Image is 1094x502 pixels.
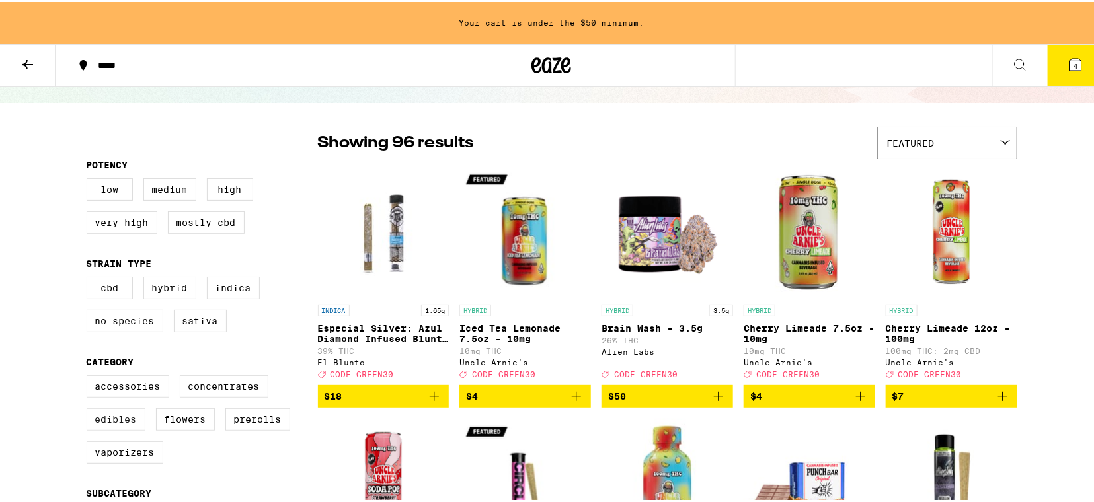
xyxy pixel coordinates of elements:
p: Iced Tea Lemonade 7.5oz - 10mg [459,321,591,342]
p: HYBRID [602,303,633,314]
p: Brain Wash - 3.5g [602,321,733,332]
button: Add to bag [886,383,1017,406]
label: Prerolls [225,406,290,429]
p: Especial Silver: Azul Diamond Infused Blunt - 1.65g [318,321,449,342]
label: Very High [87,209,157,232]
p: 3.5g [709,303,733,314]
a: Open page for Cherry Limeade 7.5oz - 10mg from Uncle Arnie's [744,164,875,383]
button: Add to bag [602,383,733,406]
button: Add to bag [459,383,591,406]
span: CODE GREEN30 [756,368,820,377]
div: El Blunto [318,356,449,365]
img: Uncle Arnie's - Iced Tea Lemonade 7.5oz - 10mg [459,164,591,296]
label: Indica [207,275,260,297]
a: Open page for Especial Silver: Azul Diamond Infused Blunt - 1.65g from El Blunto [318,164,449,383]
p: 1.65g [421,303,449,314]
label: Medium [143,176,196,199]
span: $4 [466,389,478,400]
label: Mostly CBD [168,209,245,232]
button: Add to bag [318,383,449,406]
label: Accessories [87,373,169,396]
label: Vaporizers [87,439,163,462]
a: Open page for Cherry Limeade 12oz - 100mg from Uncle Arnie's [886,164,1017,383]
p: HYBRID [459,303,491,314]
p: HYBRID [886,303,918,314]
img: Alien Labs - Brain Wash - 3.5g [602,164,733,296]
p: INDICA [318,303,350,314]
img: Uncle Arnie's - Cherry Limeade 12oz - 100mg [886,164,1017,296]
label: Sativa [174,308,227,330]
label: Edibles [87,406,145,429]
span: CODE GREEN30 [331,368,394,377]
p: 10mg THC [459,345,591,353]
span: $18 [325,389,342,400]
legend: Subcategory [87,486,152,497]
span: $4 [750,389,762,400]
span: CODE GREEN30 [898,368,962,377]
div: Uncle Arnie's [886,356,1017,365]
p: Showing 96 results [318,130,474,153]
label: CBD [87,275,133,297]
div: Alien Labs [602,345,733,354]
div: Uncle Arnie's [459,356,591,365]
p: Cherry Limeade 12oz - 100mg [886,321,1017,342]
a: Open page for Iced Tea Lemonade 7.5oz - 10mg from Uncle Arnie's [459,164,591,383]
span: CODE GREEN30 [614,368,678,377]
img: El Blunto - Especial Silver: Azul Diamond Infused Blunt - 1.65g [318,164,449,296]
p: 26% THC [602,334,733,343]
span: Featured [887,136,935,147]
label: Hybrid [143,275,196,297]
label: Low [87,176,133,199]
label: High [207,176,253,199]
span: CODE GREEN30 [472,368,535,377]
legend: Category [87,355,134,365]
p: 100mg THC: 2mg CBD [886,345,1017,353]
span: Hi. Need any help? [15,9,102,20]
p: Cherry Limeade 7.5oz - 10mg [744,321,875,342]
label: No Species [87,308,163,330]
p: 39% THC [318,345,449,353]
button: Add to bag [744,383,875,406]
p: HYBRID [744,303,775,314]
span: $50 [608,389,626,400]
p: 10mg THC [744,345,875,353]
span: 4 [1074,60,1077,68]
label: Concentrates [180,373,268,396]
div: Uncle Arnie's [744,356,875,365]
a: Open page for Brain Wash - 3.5g from Alien Labs [602,164,733,383]
legend: Potency [87,158,128,168]
legend: Strain Type [87,256,152,267]
span: $7 [892,389,904,400]
label: Flowers [156,406,215,429]
img: Uncle Arnie's - Cherry Limeade 7.5oz - 10mg [744,164,875,296]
